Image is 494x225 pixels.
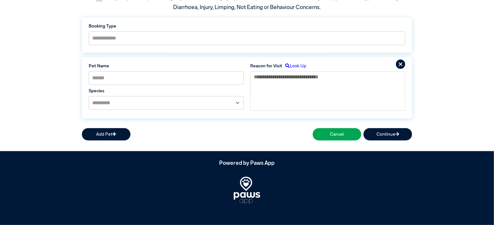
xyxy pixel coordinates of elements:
[89,63,244,69] label: Pet Name
[82,160,412,167] h5: Powered by Paws App
[234,177,260,204] img: PawsApp
[364,128,412,140] button: Continue
[82,128,130,140] button: Add Pet
[89,88,244,94] label: Species
[89,23,405,29] label: Booking Type
[250,63,282,69] label: Reason for Visit
[282,63,306,69] label: Look Up
[313,128,361,140] button: Cancel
